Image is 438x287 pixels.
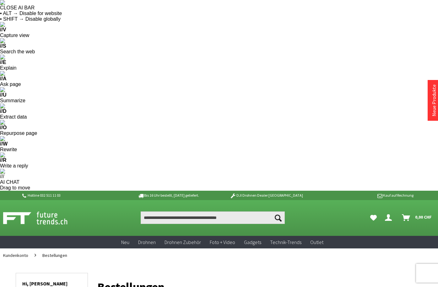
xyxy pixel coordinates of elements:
a: Bestellungen [39,248,70,262]
button: Suchen [272,211,285,224]
a: Gadgets [240,236,266,249]
img: Shop Futuretrends - zur Startseite wechseln [3,210,81,226]
span: Drohnen Zubehör [165,239,201,245]
span: Drohnen [138,239,156,245]
a: Technik-Trends [266,236,306,249]
p: Bis 16 Uhr bestellt, [DATE] geliefert. [119,192,217,199]
a: Warenkorb [399,211,435,224]
input: Produkt, Marke, Kategorie, EAN, Artikelnummer… [141,211,285,224]
span: 0,00 CHF [415,212,432,222]
a: Foto + Video [205,236,240,249]
span: Gadgets [244,239,261,245]
a: Meine Favoriten [367,211,380,224]
p: DJI Drohnen Dealer [GEOGRAPHIC_DATA] [217,192,315,199]
a: Drohnen Zubehör [160,236,205,249]
p: Kauf auf Rechnung [316,192,414,199]
span: Bestellungen [42,252,67,258]
a: Hi, Christoph - Dein Konto [382,211,397,224]
a: Drohnen [134,236,160,249]
span: Outlet [310,239,323,245]
span: Technik-Trends [270,239,301,245]
a: Neue Produkte [431,84,437,116]
p: Hotline 032 511 11 03 [21,192,119,199]
span: Foto + Video [210,239,235,245]
span: Neu [121,239,129,245]
a: Neu [117,236,134,249]
span: Kundenkonto [3,252,28,258]
a: Outlet [306,236,328,249]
